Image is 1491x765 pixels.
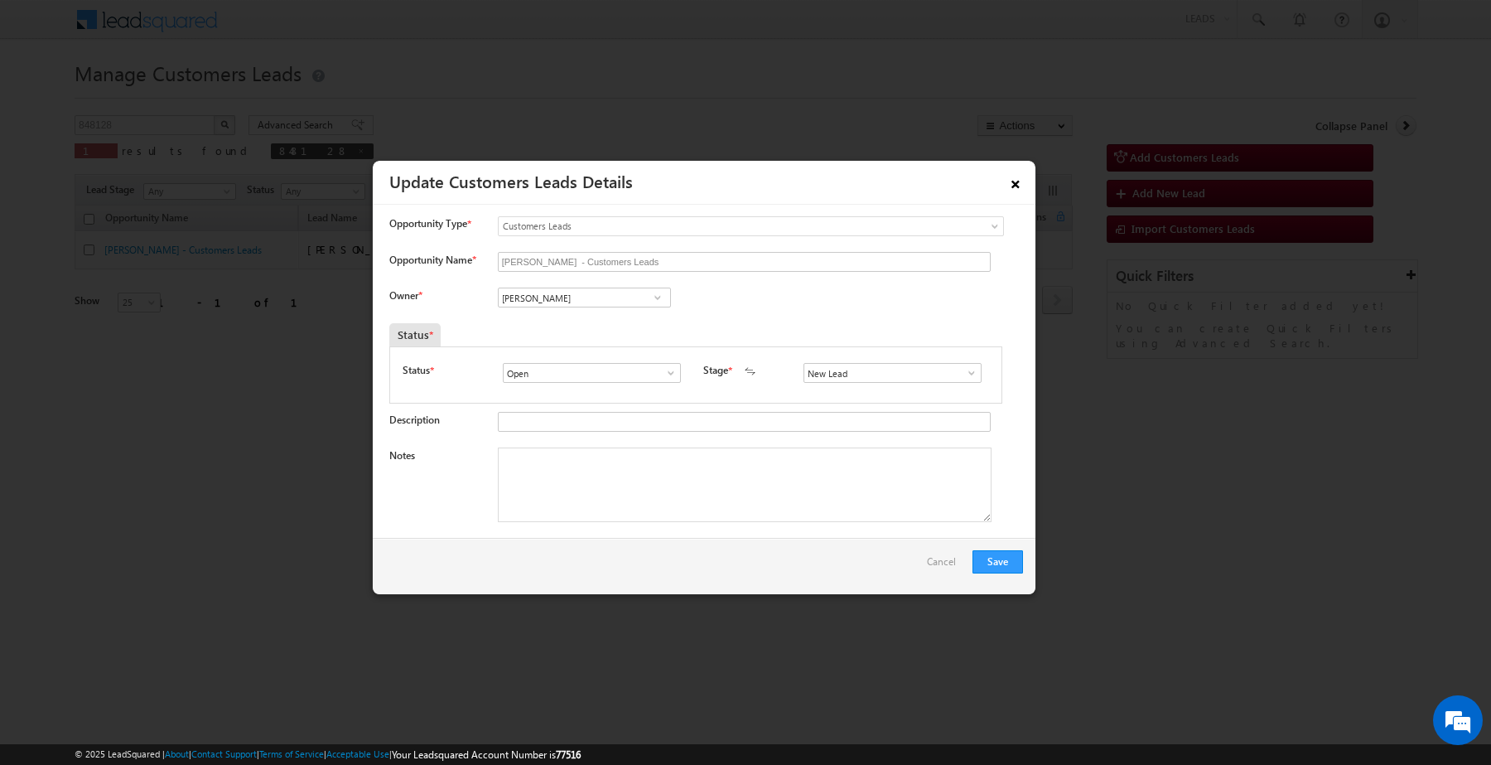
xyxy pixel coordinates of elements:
em: Start Chat [225,511,301,533]
a: Show All Items [957,365,977,381]
input: Type to Search [503,363,681,383]
input: Type to Search [498,288,671,307]
div: Chat with us now [86,87,278,109]
a: Show All Items [647,289,668,306]
img: d_60004797649_company_0_60004797649 [28,87,70,109]
span: Customers Leads [499,219,936,234]
label: Notes [389,449,415,462]
textarea: Type your message and hit 'Enter' [22,153,302,496]
a: Acceptable Use [326,748,389,759]
span: Your Leadsquared Account Number is [392,748,581,761]
a: Terms of Service [259,748,324,759]
div: Minimize live chat window [272,8,311,48]
button: Save [972,550,1023,574]
a: Update Customers Leads Details [389,169,633,192]
label: Owner [389,289,422,302]
label: Stage [703,363,728,378]
input: Type to Search [803,363,982,383]
a: Customers Leads [498,216,1004,236]
div: Status [389,323,441,346]
a: About [165,748,189,759]
label: Opportunity Name [389,254,475,266]
label: Status [403,363,430,378]
a: × [1001,167,1030,196]
span: 77516 [556,748,581,761]
a: Contact Support [191,748,257,759]
a: Show All Items [656,365,677,381]
a: Cancel [927,550,964,582]
label: Description [389,414,440,426]
span: Opportunity Type [389,216,467,231]
span: © 2025 LeadSquared | | | | | [75,747,581,763]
